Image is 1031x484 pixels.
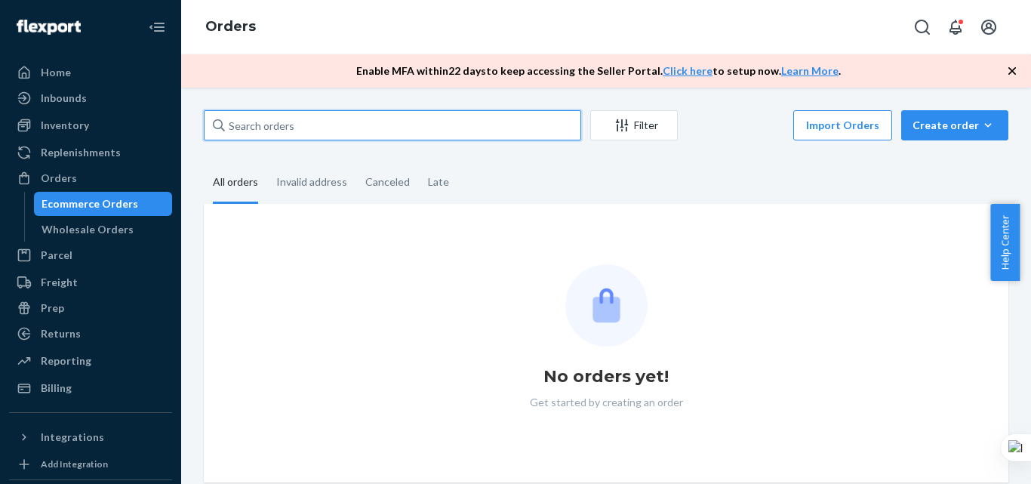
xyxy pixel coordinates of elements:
div: Inventory [41,118,89,133]
div: Orders [41,171,77,186]
img: Flexport logo [17,20,81,35]
div: Home [41,65,71,80]
a: Freight [9,270,172,294]
button: Filter [590,110,678,140]
button: Close Navigation [142,12,172,42]
div: Wholesale Orders [42,222,134,237]
img: Empty list [565,264,648,347]
a: Home [9,60,172,85]
a: Parcel [9,243,172,267]
a: Ecommerce Orders [34,192,173,216]
ol: breadcrumbs [193,5,268,49]
h1: No orders yet! [543,365,669,389]
a: Reporting [9,349,172,373]
div: Freight [41,275,78,290]
p: Enable MFA within 22 days to keep accessing the Seller Portal. to setup now. . [356,63,841,79]
a: Prep [9,296,172,320]
div: Filter [591,118,677,133]
a: Add Integration [9,455,172,473]
div: Reporting [41,353,91,368]
div: Ecommerce Orders [42,196,138,211]
div: Invalid address [276,162,347,202]
a: Orders [205,18,256,35]
a: Wholesale Orders [34,217,173,242]
button: Integrations [9,425,172,449]
div: Parcel [41,248,72,263]
a: Billing [9,376,172,400]
a: Orders [9,166,172,190]
div: Integrations [41,430,104,445]
div: Prep [41,301,64,316]
button: Open account menu [974,12,1004,42]
div: Replenishments [41,145,121,160]
div: Returns [41,326,81,341]
a: Returns [9,322,172,346]
button: Open Search Box [907,12,937,42]
a: Learn More [781,64,839,77]
div: Canceled [365,162,410,202]
a: Inventory [9,113,172,137]
div: Add Integration [41,458,108,470]
button: Create order [901,110,1008,140]
a: Replenishments [9,140,172,165]
button: Import Orders [793,110,892,140]
div: Late [428,162,449,202]
div: Create order [913,118,997,133]
p: Get started by creating an order [530,395,683,410]
button: Open notifications [940,12,971,42]
div: Billing [41,381,72,396]
div: Inbounds [41,91,87,106]
a: Inbounds [9,86,172,110]
a: Click here [663,64,712,77]
div: All orders [213,162,258,204]
button: Help Center [990,204,1020,281]
input: Search orders [204,110,581,140]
